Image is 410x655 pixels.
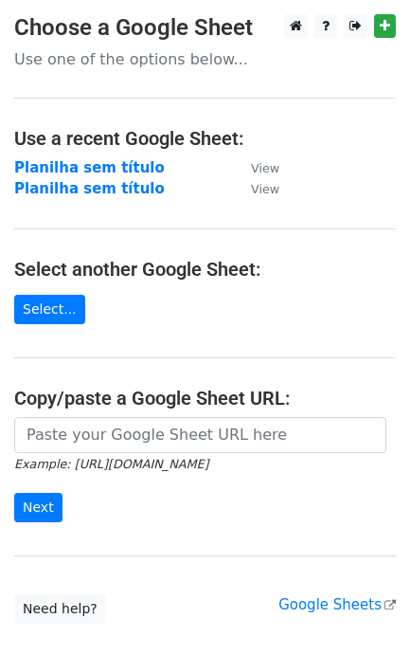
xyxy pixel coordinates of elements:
[14,159,165,176] a: Planilha sem título
[278,596,396,613] a: Google Sheets
[14,14,396,42] h3: Choose a Google Sheet
[232,159,279,176] a: View
[14,457,208,471] small: Example: [URL][DOMAIN_NAME]
[14,258,396,281] h4: Select another Google Sheet:
[251,182,279,196] small: View
[14,417,386,453] input: Paste your Google Sheet URL here
[14,493,62,522] input: Next
[14,594,106,624] a: Need help?
[14,127,396,150] h4: Use a recent Google Sheet:
[232,180,279,197] a: View
[14,49,396,69] p: Use one of the options below...
[14,295,85,324] a: Select...
[251,161,279,175] small: View
[14,180,165,197] a: Planilha sem título
[14,387,396,409] h4: Copy/paste a Google Sheet URL:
